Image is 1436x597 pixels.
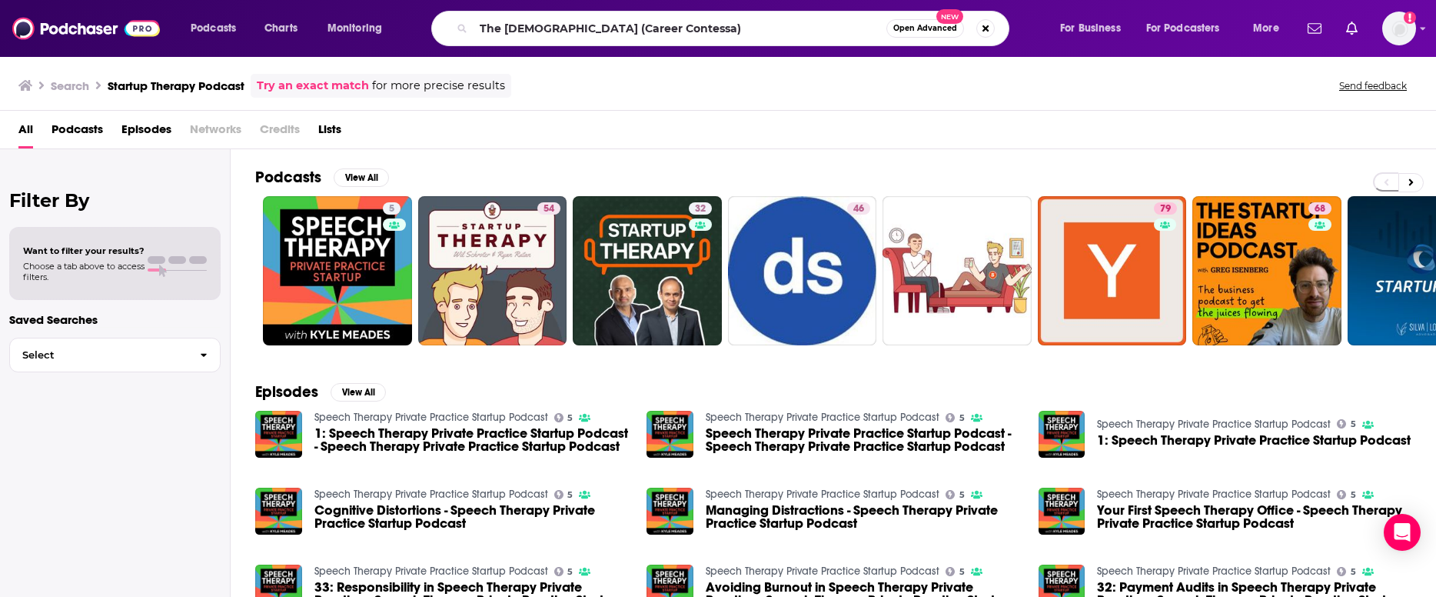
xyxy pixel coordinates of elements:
[18,117,33,148] a: All
[1382,12,1416,45] img: User Profile
[254,16,307,41] a: Charts
[706,411,939,424] a: Speech Therapy Private Practice Startup Podcast
[1337,567,1356,576] a: 5
[52,117,103,148] a: Podcasts
[1382,12,1416,45] span: Logged in as camsdkc
[314,565,548,578] a: Speech Therapy Private Practice Startup Podcast
[1351,421,1356,428] span: 5
[1308,202,1331,215] a: 68
[9,338,221,372] button: Select
[1337,419,1356,429] a: 5
[1060,18,1121,39] span: For Business
[1337,490,1356,499] a: 5
[706,427,1020,453] a: Speech Therapy Private Practice Startup Podcast - Speech Therapy Private Practice Startup Podcast
[567,415,573,422] span: 5
[1351,569,1356,575] span: 5
[180,16,256,41] button: open menu
[1351,492,1356,499] span: 5
[389,202,394,217] span: 5
[695,202,706,217] span: 32
[334,168,389,187] button: View All
[1039,411,1085,458] a: 1: Speech Therapy Private Practice Startup Podcast
[446,11,1024,46] div: Search podcasts, credits, & more...
[1160,202,1171,217] span: 79
[1340,15,1364,42] a: Show notifications dropdown
[1242,16,1298,41] button: open menu
[255,168,389,187] a: PodcastsView All
[959,415,965,422] span: 5
[314,427,629,453] a: 1: Speech Therapy Private Practice Startup Podcast - Speech Therapy Private Practice Startup Podcast
[121,117,171,148] span: Episodes
[946,567,965,576] a: 5
[23,261,145,282] span: Choose a tab above to access filters.
[1038,196,1187,345] a: 79
[936,9,964,24] span: New
[1384,514,1421,551] div: Open Intercom Messenger
[314,488,548,501] a: Speech Therapy Private Practice Startup Podcast
[706,565,939,578] a: Speech Therapy Private Practice Startup Podcast
[537,202,560,215] a: 54
[1136,16,1242,41] button: open menu
[1192,196,1341,345] a: 68
[567,492,573,499] span: 5
[706,488,939,501] a: Speech Therapy Private Practice Startup Podcast
[191,18,236,39] span: Podcasts
[108,78,244,93] h3: Startup Therapy Podcast
[1097,434,1411,447] a: 1: Speech Therapy Private Practice Startup Podcast
[1154,202,1177,215] a: 79
[1049,16,1140,41] button: open menu
[1315,202,1325,217] span: 68
[647,411,693,458] a: Speech Therapy Private Practice Startup Podcast - Speech Therapy Private Practice Startup Podcast
[1404,12,1416,24] svg: Add a profile image
[1335,79,1411,92] button: Send feedback
[260,117,300,148] span: Credits
[554,567,573,576] a: 5
[255,488,302,535] img: Cognitive Distortions - Speech Therapy Private Practice Startup Podcast
[1097,504,1411,530] a: Your First Speech Therapy Office - Speech Therapy Private Practice Startup Podcast
[554,490,573,499] a: 5
[9,189,221,212] h2: Filter By
[327,18,382,39] span: Monitoring
[331,383,386,402] button: View All
[383,202,401,215] a: 5
[946,413,965,422] a: 5
[255,411,302,458] img: 1: Speech Therapy Private Practice Startup Podcast - Speech Therapy Private Practice Startup Podcast
[543,202,554,217] span: 54
[893,25,957,32] span: Open Advanced
[317,16,402,41] button: open menu
[959,569,965,575] span: 5
[1097,565,1331,578] a: Speech Therapy Private Practice Startup Podcast
[886,19,964,38] button: Open AdvancedNew
[1097,488,1331,501] a: Speech Therapy Private Practice Startup Podcast
[263,196,412,345] a: 5
[314,504,629,530] span: Cognitive Distortions - Speech Therapy Private Practice Startup Podcast
[959,492,965,499] span: 5
[567,569,573,575] span: 5
[318,117,341,148] a: Lists
[12,14,160,43] a: Podchaser - Follow, Share and Rate Podcasts
[255,382,318,402] h2: Episodes
[255,382,386,402] a: EpisodesView All
[23,245,145,256] span: Want to filter your results?
[706,504,1020,530] a: Managing Distractions - Speech Therapy Private Practice Startup Podcast
[474,16,886,41] input: Search podcasts, credits, & more...
[1039,488,1085,535] img: Your First Speech Therapy Office - Speech Therapy Private Practice Startup Podcast
[1146,18,1220,39] span: For Podcasters
[573,196,722,345] a: 32
[1382,12,1416,45] button: Show profile menu
[257,77,369,95] a: Try an exact match
[647,488,693,535] a: Managing Distractions - Speech Therapy Private Practice Startup Podcast
[418,196,567,345] a: 54
[190,117,241,148] span: Networks
[847,202,870,215] a: 46
[264,18,298,39] span: Charts
[853,202,864,217] span: 46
